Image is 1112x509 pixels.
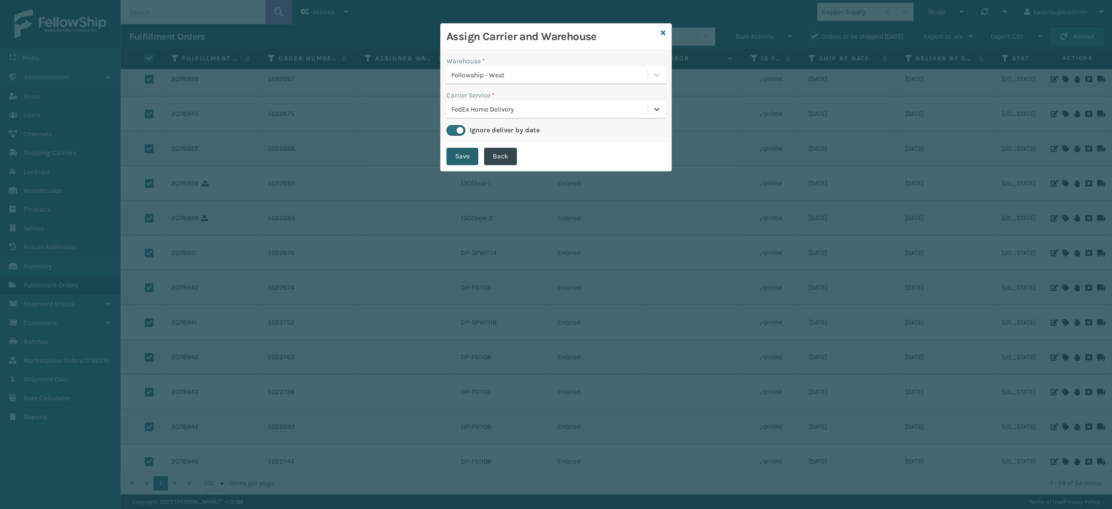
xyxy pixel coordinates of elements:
[484,148,517,165] button: Back
[451,104,649,114] div: FedEx Home Delivery
[451,70,649,80] div: Fellowship - West
[470,126,540,134] label: Ignore deliver by date
[446,29,657,44] h3: Assign Carrier and Warehouse
[446,90,495,100] label: Carrier Service
[446,148,478,165] button: Save
[446,56,485,66] label: Warehouse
